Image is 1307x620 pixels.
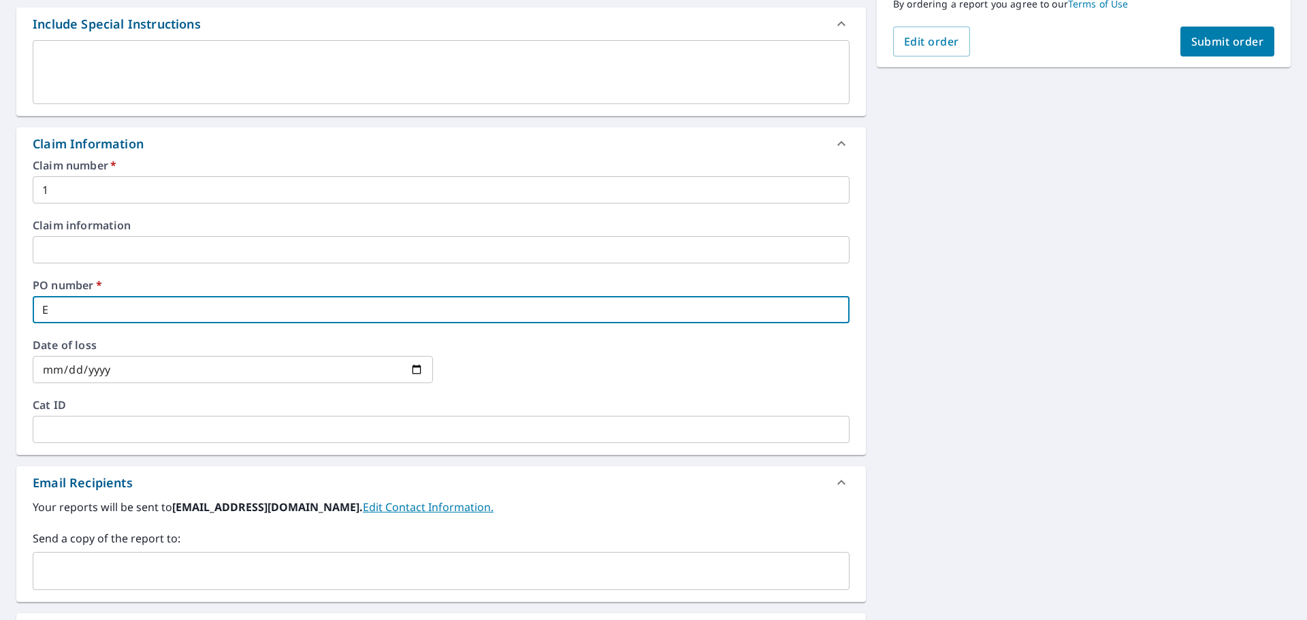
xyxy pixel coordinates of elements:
button: Edit order [893,27,970,56]
a: EditContactInfo [363,500,494,515]
span: Submit order [1191,34,1264,49]
label: Cat ID [33,399,850,410]
label: Claim number [33,160,850,171]
div: Claim Information [16,127,866,160]
div: Email Recipients [33,474,133,492]
span: Edit order [904,34,959,49]
div: Include Special Instructions [33,15,201,33]
button: Submit order [1180,27,1275,56]
label: Send a copy of the report to: [33,530,850,546]
div: Email Recipients [16,466,866,499]
label: Claim information [33,220,850,231]
div: Include Special Instructions [16,7,866,40]
label: Date of loss [33,340,433,350]
b: [EMAIL_ADDRESS][DOMAIN_NAME]. [172,500,363,515]
div: Claim Information [33,135,144,153]
label: PO number [33,280,850,291]
label: Your reports will be sent to [33,499,850,515]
